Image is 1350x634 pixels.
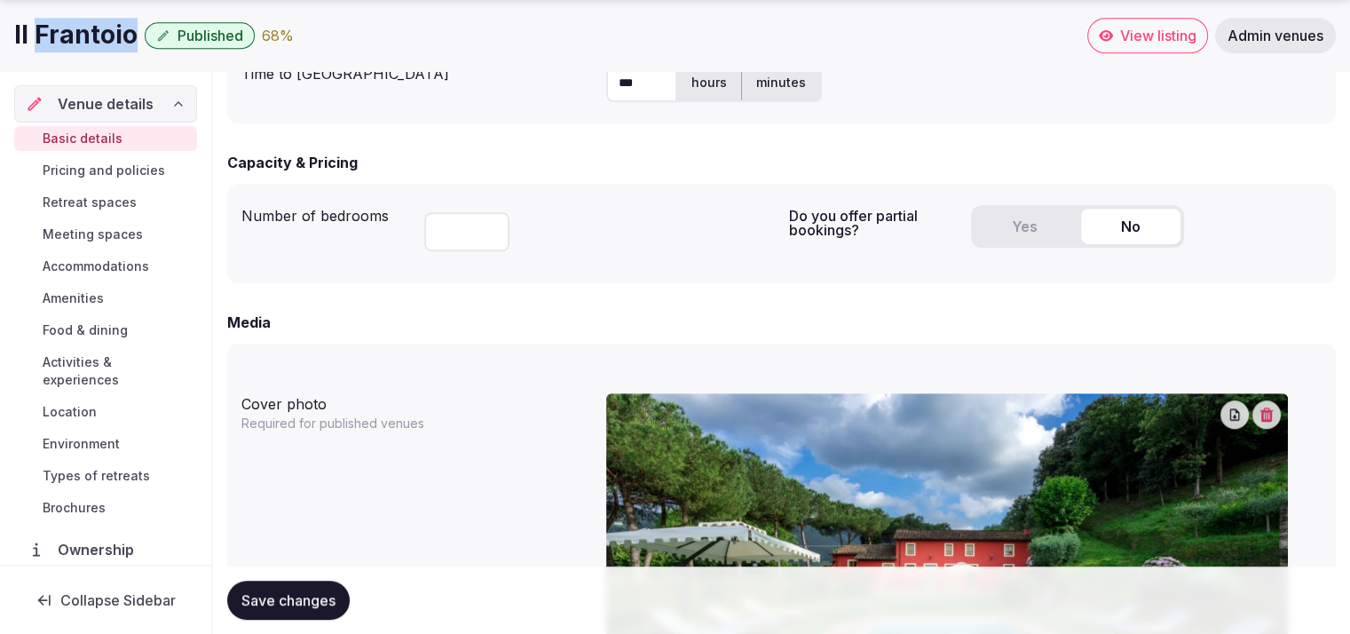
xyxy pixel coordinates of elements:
[14,190,197,215] a: Retreat spaces
[227,581,350,620] button: Save changes
[677,59,741,106] label: hours
[14,222,197,247] a: Meeting spaces
[14,158,197,183] a: Pricing and policies
[1228,27,1323,44] span: Admin venues
[241,386,592,415] div: Cover photo
[43,130,122,147] span: Basic details
[789,209,958,237] label: Do you offer partial bookings?
[43,258,149,275] span: Accommodations
[43,403,97,421] span: Location
[241,591,336,609] span: Save changes
[1087,18,1208,53] a: View listing
[227,152,358,173] h2: Capacity & Pricing
[60,591,176,609] span: Collapse Sidebar
[241,415,469,432] p: Required for published venues
[1081,209,1180,244] button: No
[43,435,120,453] span: Environment
[14,432,197,456] a: Environment
[43,467,150,485] span: Types of retreats
[14,531,197,568] a: Ownership
[43,353,190,389] span: Activities & experiences
[14,400,197,424] a: Location
[43,194,137,211] span: Retreat spaces
[14,318,197,343] a: Food & dining
[14,495,197,520] a: Brochures
[227,312,271,333] h2: Media
[43,289,104,307] span: Amenities
[1120,27,1196,44] span: View listing
[241,198,410,226] div: Number of bedrooms
[43,226,143,243] span: Meeting spaces
[14,581,197,620] button: Collapse Sidebar
[178,27,243,44] span: Published
[14,18,138,52] h1: Il Frantoio
[14,126,197,151] a: Basic details
[58,539,141,560] span: Ownership
[262,25,294,46] button: 68%
[14,350,197,392] a: Activities & experiences
[43,162,165,179] span: Pricing and policies
[1215,18,1336,53] a: Admin venues
[742,59,820,106] label: minutes
[14,254,197,279] a: Accommodations
[262,25,294,46] div: 68 %
[975,209,1074,244] button: Yes
[14,464,197,488] a: Types of retreats
[43,499,106,517] span: Brochures
[43,321,128,339] span: Food & dining
[14,286,197,311] a: Amenities
[58,93,154,115] span: Venue details
[145,22,255,49] button: Published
